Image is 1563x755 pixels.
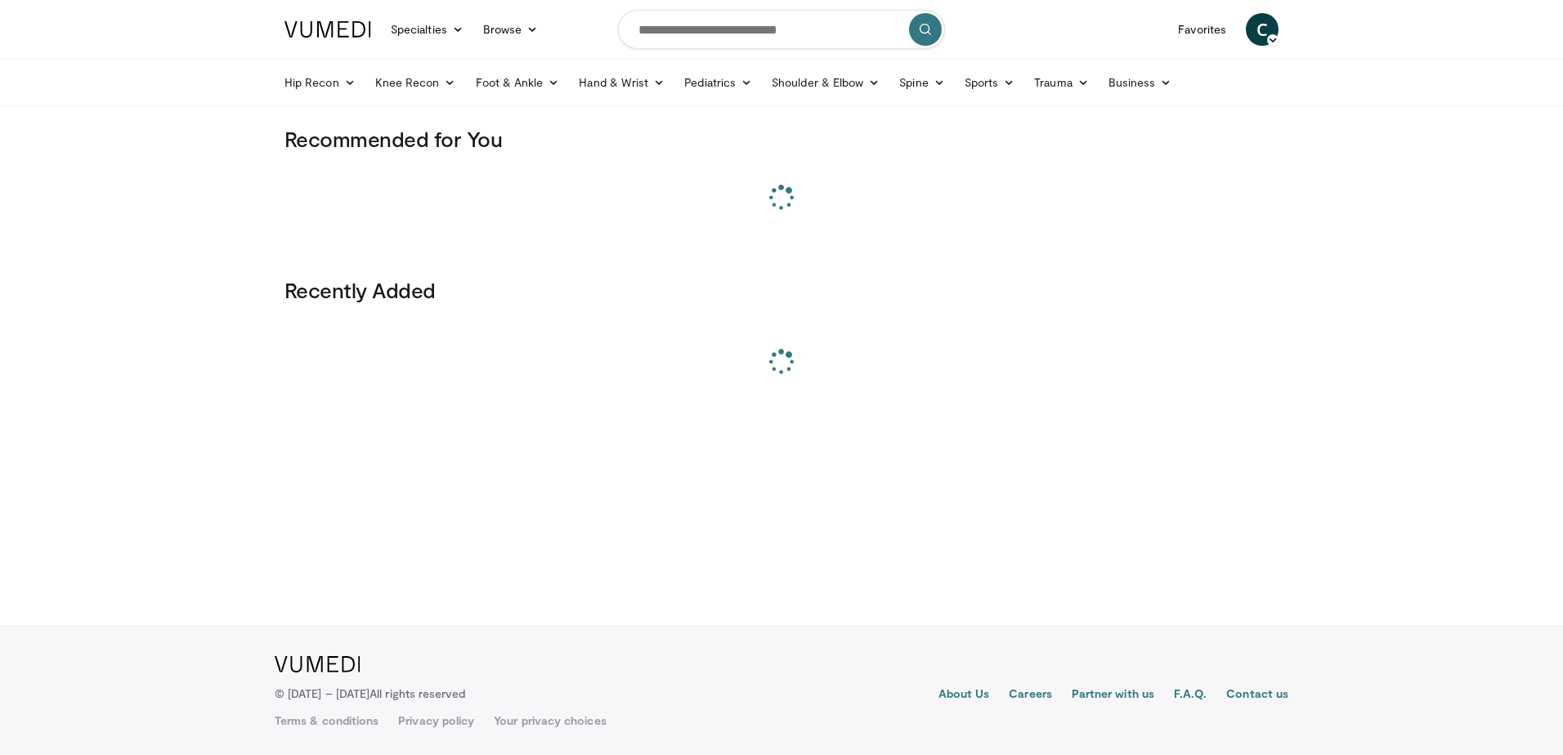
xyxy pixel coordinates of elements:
a: Knee Recon [365,66,466,99]
img: VuMedi Logo [275,656,361,672]
a: Privacy policy [398,713,474,729]
a: Terms & conditions [275,713,378,729]
a: Your privacy choices [494,713,606,729]
h3: Recently Added [284,277,1279,303]
a: Favorites [1168,13,1236,46]
a: Trauma [1024,66,1099,99]
a: F.A.Q. [1174,686,1207,705]
a: C [1246,13,1279,46]
a: Pediatrics [674,66,762,99]
img: VuMedi Logo [284,21,371,38]
h3: Recommended for You [284,126,1279,152]
a: Careers [1009,686,1052,705]
a: Partner with us [1072,686,1154,705]
a: About Us [938,686,990,705]
a: Spine [889,66,954,99]
a: Shoulder & Elbow [762,66,889,99]
a: Specialties [381,13,473,46]
input: Search topics, interventions [618,10,945,49]
p: © [DATE] – [DATE] [275,686,466,702]
a: Browse [473,13,549,46]
a: Business [1099,66,1182,99]
a: Contact us [1226,686,1288,705]
a: Foot & Ankle [466,66,570,99]
span: All rights reserved [369,686,465,700]
a: Hand & Wrist [569,66,674,99]
a: Hip Recon [275,66,365,99]
a: Sports [955,66,1025,99]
